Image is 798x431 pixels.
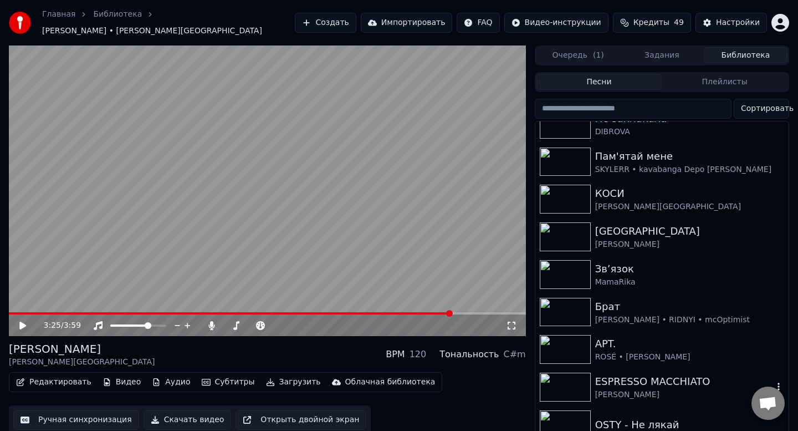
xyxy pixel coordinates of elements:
button: Очередь [536,47,620,63]
button: Настройки [695,13,767,33]
div: ROSÉ • [PERSON_NAME] [595,352,784,363]
a: Відкритий чат [751,387,785,420]
button: Импортировать [361,13,453,33]
div: SKYLERR • kavabanga Depo [PERSON_NAME] [595,164,784,175]
span: 3:59 [64,320,81,331]
button: Скачать видео [144,410,232,430]
div: [PERSON_NAME] [9,341,155,357]
span: Сортировать [741,103,794,114]
div: [PERSON_NAME] [595,389,773,400]
button: Песни [536,74,662,90]
div: [PERSON_NAME] • RIDNYI • mcOptimist [595,315,784,326]
button: Создать [295,13,356,33]
button: Субтитры [197,374,259,390]
div: MamaRika [595,277,784,288]
div: APT. [595,336,784,352]
div: КОСИ [595,186,784,201]
img: youka [9,12,31,34]
div: Звʼязок [595,261,784,277]
span: Кредиты [633,17,669,28]
a: Библиотека [93,9,142,20]
button: Видео [98,374,146,390]
div: [PERSON_NAME][GEOGRAPHIC_DATA] [595,201,784,212]
div: Тональность [439,348,499,361]
nav: breadcrumb [42,9,295,37]
button: Задания [620,47,704,63]
button: Плейлисты [662,74,787,90]
div: [GEOGRAPHIC_DATA] [595,224,784,239]
button: Кредиты49 [613,13,691,33]
button: Видео-инструкции [504,13,608,33]
button: Редактировать [12,374,96,390]
button: FAQ [457,13,499,33]
div: Пам'ятай мене [595,149,784,164]
div: / [44,320,70,331]
div: Облачная библиотека [345,377,436,388]
div: BPM [386,348,405,361]
div: Брат [595,299,784,315]
div: [PERSON_NAME] [595,239,784,250]
div: Настройки [716,17,760,28]
span: 49 [674,17,684,28]
button: Аудио [147,374,195,390]
div: 120 [410,348,427,361]
span: 3:25 [44,320,61,331]
div: [PERSON_NAME][GEOGRAPHIC_DATA] [9,357,155,368]
button: Ручная синхронизация [13,410,139,430]
a: Главная [42,9,75,20]
div: ESPRESSO MACCHIATO [595,374,773,389]
button: Библиотека [704,47,787,63]
div: DIBROVA [595,126,784,138]
span: ( 1 ) [593,50,604,61]
span: [PERSON_NAME] • [PERSON_NAME][GEOGRAPHIC_DATA] [42,26,262,37]
button: Загрузить [262,374,325,390]
button: Открыть двойной экран [236,410,366,430]
div: C#m [503,348,525,361]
